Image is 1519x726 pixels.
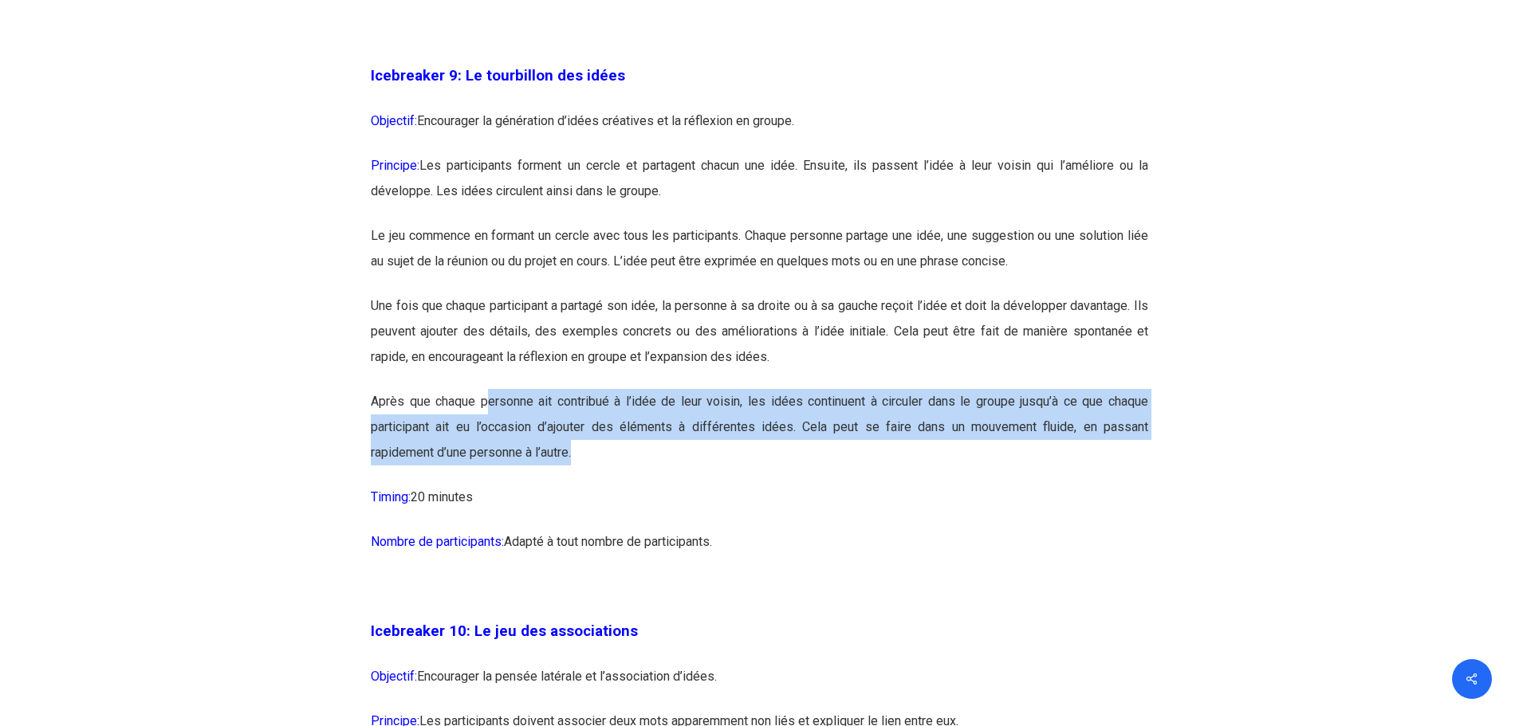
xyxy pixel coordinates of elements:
span: Objectif: [371,669,417,684]
p: Adapté à tout nombre de participants. [371,529,1148,574]
span: Icebreaker 9: Le tourbillon des idées [371,67,625,84]
span: Timing: [371,489,411,504]
span: Icebreaker 10: Le jeu des associations [371,622,638,640]
span: Principe: [371,158,419,173]
p: 20 minutes [371,485,1148,529]
p: Le jeu commence en formant un cercle avec tous les participants. Chaque personne partage une idée... [371,223,1148,293]
p: Les participants forment un cercle et partagent chacun une idée. Ensuite, ils passent l’idée à le... [371,153,1148,223]
p: Encourager la génération d’idées créatives et la réflexion en groupe. [371,108,1148,153]
span: Objectif: [371,113,417,128]
p: Encourager la pensée latérale et l’association d’idées. [371,664,1148,708]
span: Nombre de participants: [371,534,504,549]
p: Après que chaque personne ait contribué à l’idée de leur voisin, les idées continuent à circuler ... [371,389,1148,485]
p: Une fois que chaque participant a partagé son idée, la personne à sa droite ou à sa gauche reçoit... [371,293,1148,389]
